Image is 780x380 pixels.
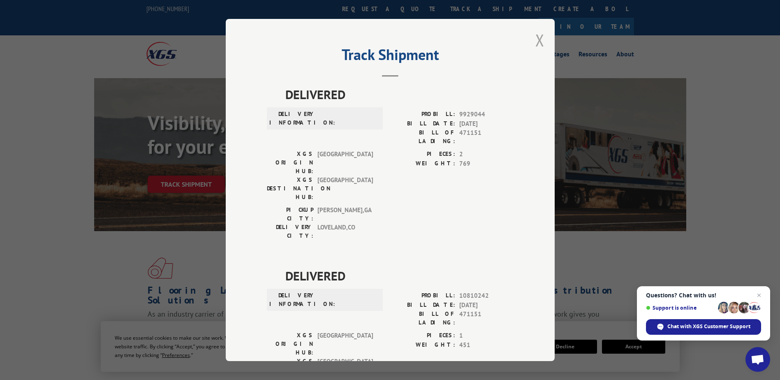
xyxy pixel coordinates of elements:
label: DELIVERY INFORMATION: [269,110,316,127]
span: [GEOGRAPHIC_DATA] [317,176,373,202]
span: 769 [459,159,514,169]
label: WEIGHT: [390,341,455,350]
span: 9929044 [459,110,514,119]
span: DELIVERED [285,266,514,285]
span: Questions? Chat with us! [646,292,761,299]
span: DELIVERED [285,85,514,104]
label: PROBILL: [390,291,455,301]
label: DELIVERY CITY: [267,223,313,240]
label: XGS DESTINATION HUB: [267,176,313,202]
label: BILL OF LADING: [390,310,455,327]
label: BILL DATE: [390,119,455,129]
span: [PERSON_NAME] , GA [317,206,373,223]
div: Chat with XGS Customer Support [646,319,761,335]
label: PIECES: [390,331,455,341]
span: 471151 [459,128,514,146]
label: WEIGHT: [390,159,455,169]
button: Close modal [535,29,544,51]
label: BILL OF LADING: [390,128,455,146]
span: [GEOGRAPHIC_DATA] [317,331,373,357]
label: XGS ORIGIN HUB: [267,331,313,357]
span: 471151 [459,310,514,327]
label: PIECES: [390,150,455,159]
span: LOVELAND , CO [317,223,373,240]
label: PICKUP CITY: [267,206,313,223]
span: 2 [459,150,514,159]
label: XGS ORIGIN HUB: [267,150,313,176]
span: 1 [459,331,514,341]
h2: Track Shipment [267,49,514,65]
label: BILL DATE: [390,301,455,310]
div: Open chat [745,347,770,372]
span: 451 [459,341,514,350]
span: Support is online [646,305,715,311]
span: Chat with XGS Customer Support [667,323,750,330]
label: PROBILL: [390,110,455,119]
span: Close chat [754,290,764,300]
span: [DATE] [459,301,514,310]
span: [GEOGRAPHIC_DATA] [317,150,373,176]
span: 10810242 [459,291,514,301]
span: [DATE] [459,119,514,129]
label: DELIVERY INFORMATION: [269,291,316,308]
